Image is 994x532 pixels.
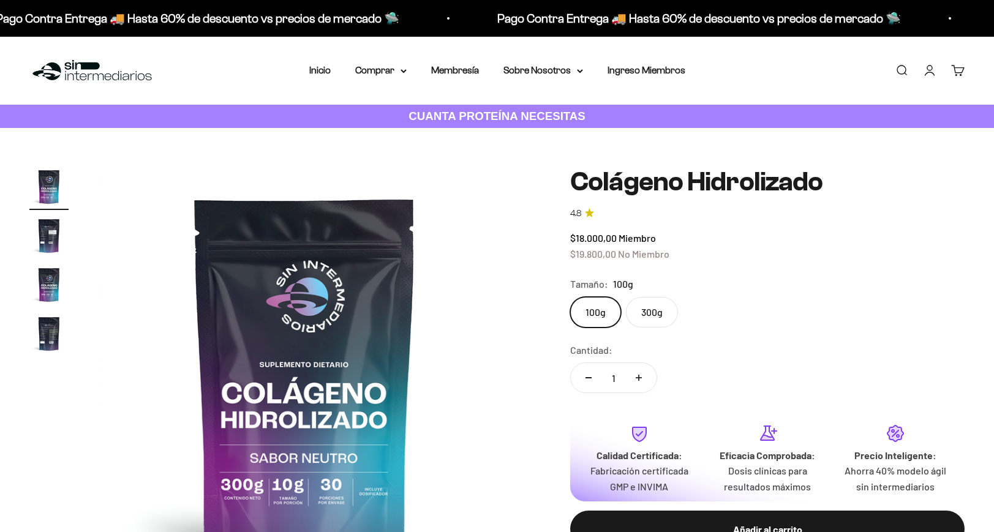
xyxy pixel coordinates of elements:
button: Aumentar cantidad [621,363,657,392]
p: Fabricación certificada GMP e INVIMA [585,463,693,494]
button: Ir al artículo 3 [29,265,69,308]
a: Ingreso Miembros [608,65,685,75]
img: Colágeno Hidrolizado [29,265,69,304]
summary: Comprar [355,62,407,78]
label: Cantidad: [570,342,612,358]
summary: Sobre Nosotros [503,62,583,78]
p: Dosis clínicas para resultados máximos [713,463,821,494]
strong: CUANTA PROTEÍNA NECESITAS [409,110,585,122]
img: Colágeno Hidrolizado [29,314,69,353]
span: No Miembro [618,248,669,260]
button: Reducir cantidad [571,363,606,392]
a: Inicio [309,65,331,75]
a: 4.84.8 de 5.0 estrellas [570,207,965,220]
h1: Colágeno Hidrolizado [570,167,965,197]
span: Miembro [619,232,656,244]
span: 100g [613,276,633,292]
legend: Tamaño: [570,276,608,292]
p: Pago Contra Entrega 🚚 Hasta 60% de descuento vs precios de mercado 🛸 [495,9,899,28]
p: Ahorra 40% modelo ágil sin intermediarios [842,463,950,494]
img: Colágeno Hidrolizado [29,167,69,206]
span: $18.000,00 [570,232,617,244]
button: Ir al artículo 4 [29,314,69,357]
strong: Calidad Certificada: [597,449,682,461]
span: $19.800,00 [570,248,616,260]
button: Ir al artículo 2 [29,216,69,259]
button: Ir al artículo 1 [29,167,69,210]
img: Colágeno Hidrolizado [29,216,69,255]
span: 4.8 [570,207,581,220]
strong: Precio Inteligente: [854,449,936,461]
a: Membresía [431,65,479,75]
strong: Eficacia Comprobada: [720,449,815,461]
